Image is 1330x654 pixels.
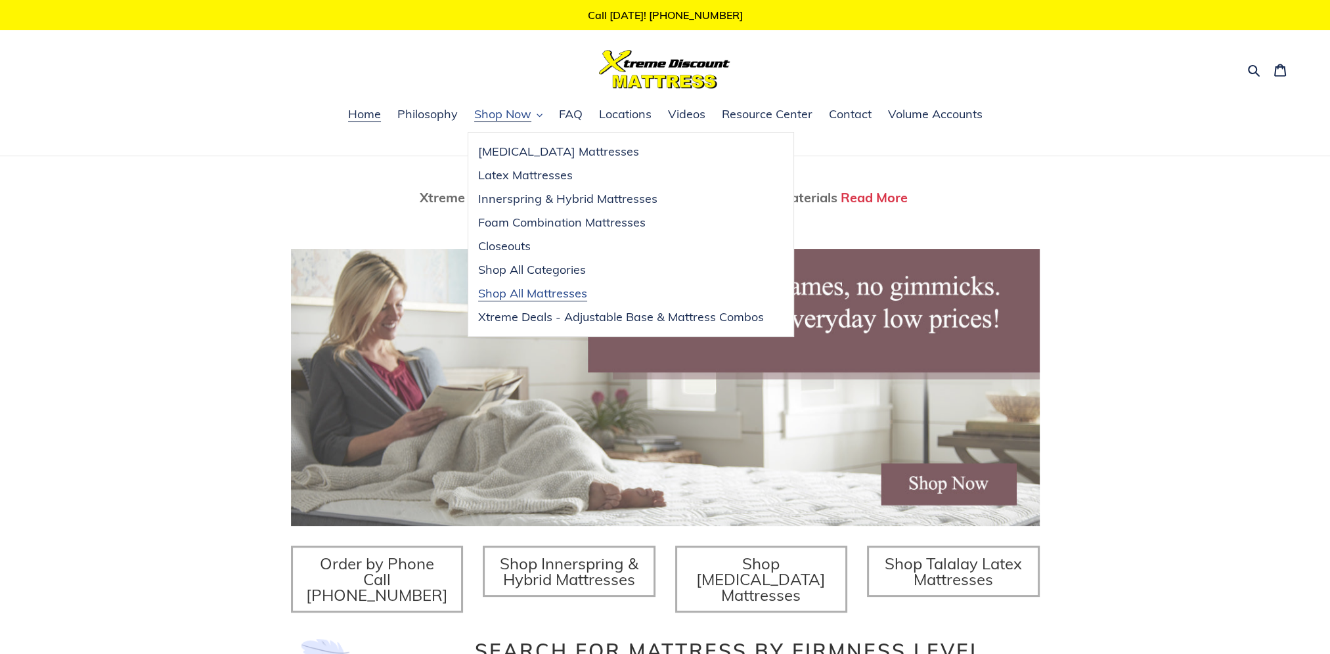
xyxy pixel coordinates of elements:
[675,546,848,613] a: Shop [MEDICAL_DATA] Mattresses
[348,106,381,122] span: Home
[867,546,1040,597] a: Shop Talalay Latex Mattresses
[478,309,764,325] span: Xtreme Deals - Adjustable Base & Mattress Combos
[599,50,730,89] img: Xtreme Discount Mattress
[306,554,448,605] span: Order by Phone Call [PHONE_NUMBER]
[468,163,774,187] a: Latex Mattresses
[468,187,774,211] a: Innerspring & Hybrid Mattresses
[478,144,639,160] span: [MEDICAL_DATA] Mattresses
[478,167,573,183] span: Latex Mattresses
[468,105,549,125] button: Shop Now
[478,238,531,254] span: Closeouts
[478,262,586,278] span: Shop All Categories
[478,191,657,207] span: Innerspring & Hybrid Mattresses
[715,105,819,125] a: Resource Center
[468,258,774,282] a: Shop All Categories
[391,105,464,125] a: Philosophy
[841,189,908,206] a: Read More
[881,105,989,125] a: Volume Accounts
[478,215,646,230] span: Foam Combination Mattresses
[599,106,652,122] span: Locations
[478,286,587,301] span: Shop All Mattresses
[885,554,1022,589] span: Shop Talalay Latex Mattresses
[468,305,774,329] a: Xtreme Deals - Adjustable Base & Mattress Combos
[397,106,458,122] span: Philosophy
[722,106,812,122] span: Resource Center
[468,282,774,305] a: Shop All Mattresses
[552,105,589,125] a: FAQ
[500,554,638,589] span: Shop Innerspring & Hybrid Mattresses
[696,554,826,605] span: Shop [MEDICAL_DATA] Mattresses
[661,105,712,125] a: Videos
[468,234,774,258] a: Closeouts
[822,105,878,125] a: Contact
[468,140,774,163] a: [MEDICAL_DATA] Mattresses
[888,106,983,122] span: Volume Accounts
[559,106,583,122] span: FAQ
[420,189,837,206] span: Xtreme Luxury Line Finest Mattresses / Natural & Organic Materials
[474,106,531,122] span: Shop Now
[291,546,464,613] a: Order by Phone Call [PHONE_NUMBER]
[592,105,658,125] a: Locations
[668,106,705,122] span: Videos
[483,546,655,597] a: Shop Innerspring & Hybrid Mattresses
[291,249,1040,526] img: herobannermay2022-1652879215306_1200x.jpg
[829,106,872,122] span: Contact
[342,105,388,125] a: Home
[468,211,774,234] a: Foam Combination Mattresses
